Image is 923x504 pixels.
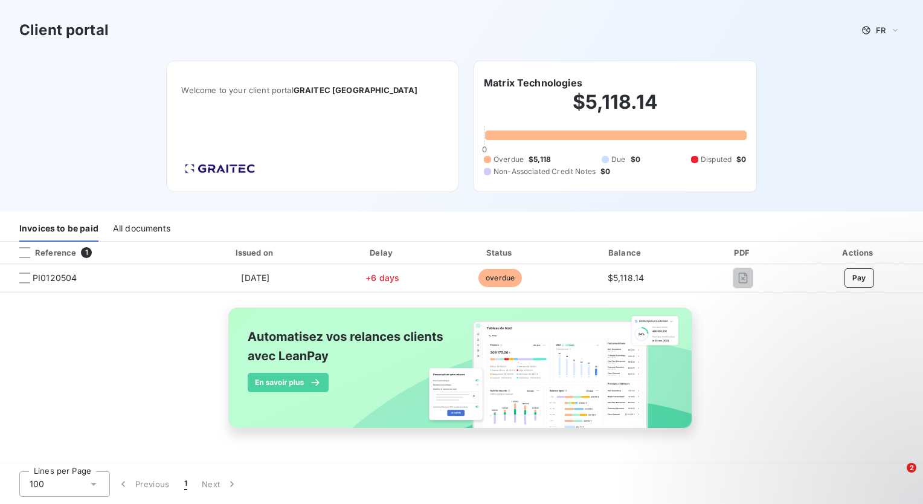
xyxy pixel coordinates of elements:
span: 100 [30,478,44,490]
span: Disputed [701,154,732,165]
span: FR [876,25,886,35]
iframe: Intercom live chat [882,463,911,492]
div: All documents [113,216,170,242]
span: $5,118.14 [608,273,644,283]
span: $0 [600,166,610,177]
h6: Matrix Technologies [484,76,582,90]
img: Company logo [181,160,259,177]
button: Next [195,471,245,497]
div: Delay [327,247,438,259]
span: Welcome to your client portal [181,85,444,95]
span: $0 [631,154,640,165]
span: 2 [907,463,916,473]
div: PDF [693,247,793,259]
h2: $5,118.14 [484,90,747,126]
span: 1 [184,478,187,490]
div: Invoices to be paid [19,216,98,242]
span: [DATE] [241,273,269,283]
span: Overdue [494,154,524,165]
div: Reference [10,247,76,258]
h3: Client portal [19,19,109,41]
span: Due [611,154,625,165]
span: GRAITEC [GEOGRAPHIC_DATA] [294,85,418,95]
span: Non-Associated Credit Notes [494,166,596,177]
button: Previous [110,471,177,497]
img: banner [217,300,706,449]
span: +6 days [365,273,399,283]
span: overdue [478,269,522,287]
span: 1 [81,247,92,258]
div: Issued on [188,247,323,259]
span: $5,118 [529,154,551,165]
span: $0 [736,154,746,165]
div: Actions [797,247,921,259]
div: Balance [563,247,689,259]
button: 1 [177,471,195,497]
span: PI0120504 [33,272,77,284]
button: Pay [844,268,874,288]
div: Status [443,247,558,259]
span: 0 [482,144,487,154]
